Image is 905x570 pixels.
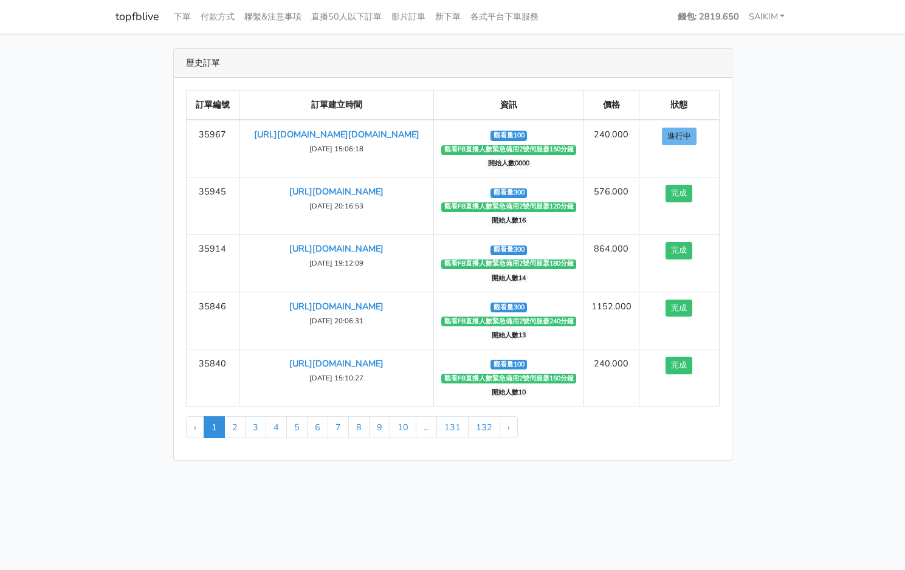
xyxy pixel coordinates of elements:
[666,242,692,259] button: 完成
[430,5,466,29] a: 新下單
[666,185,692,202] button: 完成
[441,317,576,326] span: 觀看FB直播人數緊急備用2號伺服器240分鐘
[204,416,225,438] span: 1
[678,10,739,22] strong: 錢包: 2819.650
[583,235,639,292] td: 864.000
[583,120,639,177] td: 240.000
[666,357,692,374] button: 完成
[489,216,529,226] span: 開始人數16
[115,5,159,29] a: topfblive
[466,5,543,29] a: 各式平台下單服務
[489,273,529,283] span: 開始人數14
[289,242,384,255] a: [URL][DOMAIN_NAME]
[673,5,744,29] a: 錢包: 2819.650
[174,49,732,78] div: 歷史訂單
[744,5,790,29] a: SAIKIM
[387,5,430,29] a: 影片訂單
[186,416,204,438] li: « Previous
[583,349,639,406] td: 240.000
[186,349,239,406] td: 35840
[309,373,363,383] small: [DATE] 15:10:27
[662,128,697,145] button: 進行中
[309,144,363,154] small: [DATE] 15:06:18
[254,128,419,140] a: [URL][DOMAIN_NAME][DOMAIN_NAME]
[441,145,576,155] span: 觀看FB直播人數緊急備用2號伺服器150分鐘
[583,177,639,235] td: 576.000
[169,5,196,29] a: 下單
[583,292,639,349] td: 1152.000
[186,292,239,349] td: 35846
[639,91,719,120] th: 狀態
[266,416,287,438] a: 4
[468,416,500,438] a: 132
[286,416,308,438] a: 5
[186,91,239,120] th: 訂單編號
[490,131,527,140] span: 觀看量100
[309,258,363,268] small: [DATE] 19:12:09
[196,5,239,29] a: 付款方式
[245,416,266,438] a: 3
[186,235,239,292] td: 35914
[186,120,239,177] td: 35967
[436,416,469,438] a: 131
[434,91,584,120] th: 資訊
[490,246,527,255] span: 觀看量300
[307,416,328,438] a: 6
[369,416,390,438] a: 9
[489,388,529,397] span: 開始人數10
[328,416,349,438] a: 7
[289,300,384,312] a: [URL][DOMAIN_NAME]
[490,188,527,198] span: 觀看量300
[390,416,416,438] a: 10
[239,91,434,120] th: 訂單建立時間
[309,201,363,211] small: [DATE] 20:16:53
[486,159,532,169] span: 開始人數0000
[348,416,370,438] a: 8
[583,91,639,120] th: 價格
[441,202,576,212] span: 觀看FB直播人數緊急備用2號伺服器120分鐘
[239,5,306,29] a: 聯繫&注意事項
[289,357,384,369] a: [URL][DOMAIN_NAME]
[490,360,527,369] span: 觀看量100
[441,259,576,269] span: 觀看FB直播人數緊急備用2號伺服器180分鐘
[309,316,363,326] small: [DATE] 20:06:31
[490,303,527,312] span: 觀看量300
[441,374,576,383] span: 觀看FB直播人數緊急備用2號伺服器150分鐘
[489,331,529,340] span: 開始人數13
[186,177,239,235] td: 35945
[500,416,518,438] a: Next »
[289,185,384,197] a: [URL][DOMAIN_NAME]
[224,416,246,438] a: 2
[666,300,692,317] button: 完成
[306,5,387,29] a: 直播50人以下訂單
